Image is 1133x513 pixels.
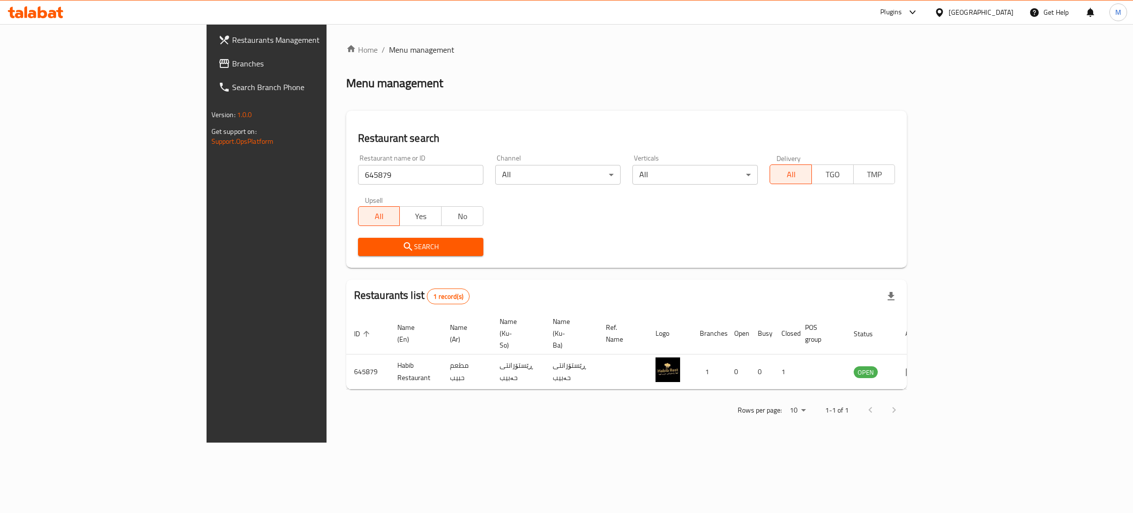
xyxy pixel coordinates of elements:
[427,292,469,301] span: 1 record(s)
[441,206,483,226] button: No
[237,108,252,121] span: 1.0.0
[358,238,483,256] button: Search
[750,313,774,354] th: Busy
[738,404,782,417] p: Rows per page:
[399,206,442,226] button: Yes
[545,354,598,389] td: ڕێستۆرانتی حەبیب
[210,52,396,75] a: Branches
[358,165,483,185] input: Search for restaurant name or ID..
[389,44,454,56] span: Menu management
[897,313,931,354] th: Action
[774,313,797,354] th: Closed
[750,354,774,389] td: 0
[232,34,388,46] span: Restaurants Management
[346,44,907,56] nav: breadcrumb
[853,164,895,184] button: TMP
[770,164,812,184] button: All
[232,81,388,93] span: Search Branch Phone
[358,131,895,146] h2: Restaurant search
[210,75,396,99] a: Search Branch Phone
[726,313,750,354] th: Open
[880,6,902,18] div: Plugins
[553,316,586,351] span: Name (Ku-Ba)
[805,321,834,345] span: POS group
[726,354,750,389] td: 0
[1115,7,1121,18] span: M
[211,108,236,121] span: Version:
[354,328,373,340] span: ID
[446,209,479,224] span: No
[442,354,492,389] td: مطعم حبيب
[211,135,274,148] a: Support.OpsPlatform
[811,164,854,184] button: TGO
[210,28,396,52] a: Restaurants Management
[774,354,797,389] td: 1
[427,289,470,304] div: Total records count
[786,403,809,418] div: Rows per page:
[358,206,400,226] button: All
[854,367,878,378] span: OPEN
[816,167,850,182] span: TGO
[825,404,849,417] p: 1-1 of 1
[692,354,726,389] td: 1
[365,196,383,203] label: Upsell
[389,354,442,389] td: Habib Restaurant
[858,167,892,182] span: TMP
[949,7,1014,18] div: [GEOGRAPHIC_DATA]
[854,328,886,340] span: Status
[362,209,396,224] span: All
[404,209,438,224] span: Yes
[346,75,443,91] h2: Menu management
[397,321,430,345] span: Name (En)
[879,285,903,308] div: Export file
[366,241,476,253] span: Search
[211,125,257,138] span: Get support on:
[692,313,726,354] th: Branches
[632,165,758,185] div: All
[776,155,801,161] label: Delivery
[346,313,931,389] table: enhanced table
[905,366,924,378] div: Menu
[500,316,533,351] span: Name (Ku-So)
[606,321,636,345] span: Ref. Name
[656,357,680,382] img: Habib Restaurant
[492,354,545,389] td: ڕێستۆرانتی حەبیب
[495,165,621,185] div: All
[450,321,480,345] span: Name (Ar)
[774,167,808,182] span: All
[354,288,470,304] h2: Restaurants list
[232,58,388,69] span: Branches
[648,313,692,354] th: Logo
